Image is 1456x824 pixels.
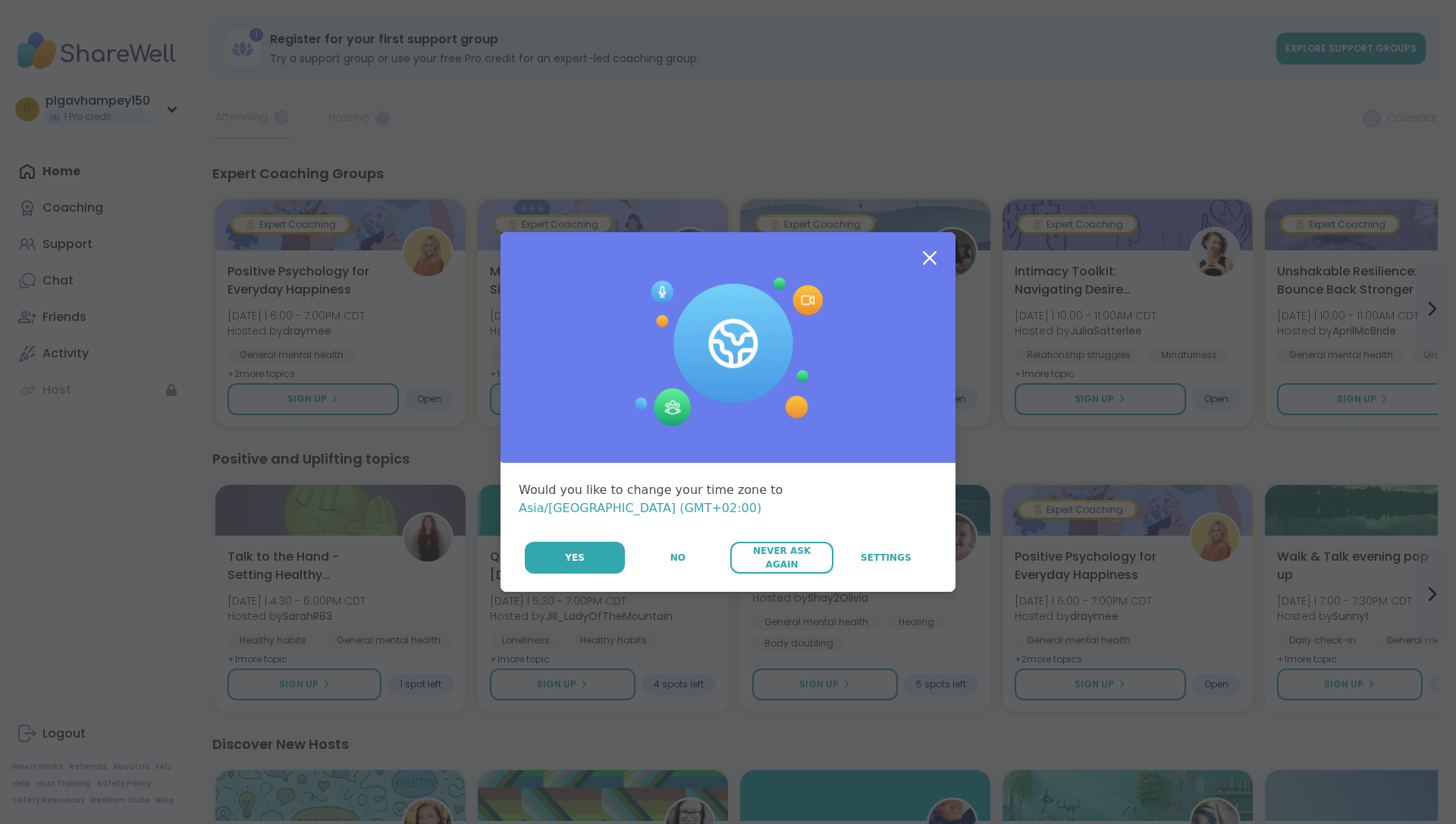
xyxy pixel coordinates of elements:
button: Never Ask Again [730,542,833,574]
span: No [670,551,686,565]
button: Yes [525,542,625,574]
a: Settings [835,542,937,574]
span: Yes [565,551,585,565]
span: Never Ask Again [738,544,825,571]
button: No [626,542,729,574]
span: Asia/[GEOGRAPHIC_DATA] (GMT+02:00) [519,501,761,515]
div: Would you like to change your time zone to [519,481,937,517]
img: Session Experience [633,278,823,426]
span: Settings [861,551,912,565]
